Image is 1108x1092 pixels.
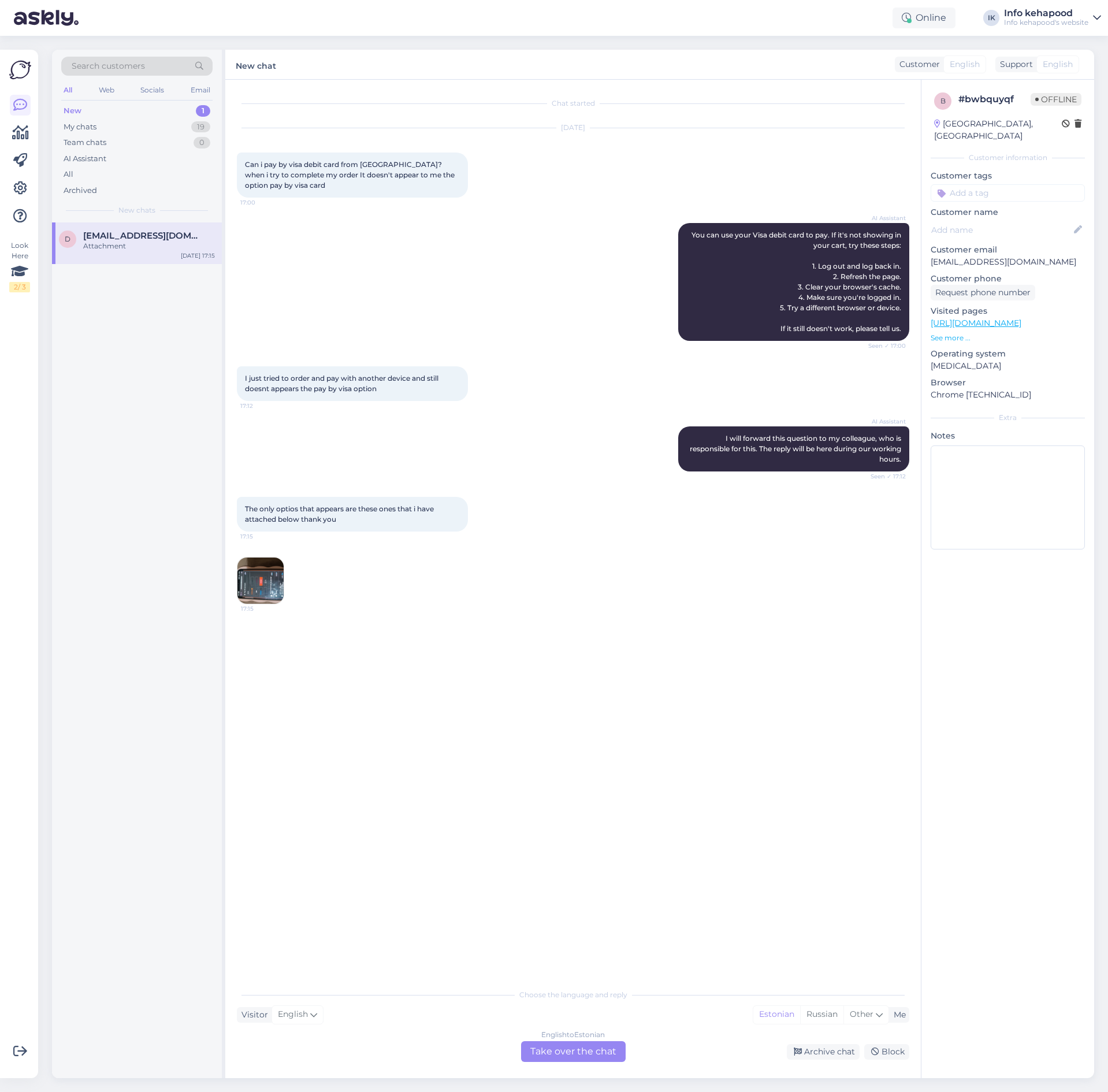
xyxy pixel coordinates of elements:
span: English [1043,58,1073,70]
div: Customer [895,58,940,70]
div: All [61,83,75,98]
p: Chrome [TECHNICAL_ID] [931,389,1085,401]
span: 17:12 [240,402,284,410]
p: Customer email [931,244,1085,256]
div: AI Assistant [64,153,106,165]
div: Support [995,58,1033,70]
span: Seen ✓ 17:12 [862,472,906,481]
span: I just tried to order and pay with another device and still doesnt appears the pay by visa option [245,374,440,393]
span: Seen ✓ 17:00 [862,341,906,350]
span: AI Assistant [862,214,906,222]
div: Block [864,1044,909,1060]
span: Other [850,1009,873,1019]
div: Estonian [753,1006,800,1023]
span: 17:00 [240,198,284,207]
div: Extra [931,413,1085,423]
span: b [940,96,946,105]
span: The only optios that appears are these ones that i have attached below thank you [245,504,436,523]
p: Browser [931,377,1085,389]
div: Attachment [83,241,215,251]
span: English [950,58,980,70]
div: 0 [194,137,210,148]
input: Add a tag [931,184,1085,202]
div: [DATE] 17:15 [181,251,215,260]
div: Web [96,83,117,98]
div: 2 / 3 [9,282,30,292]
div: English to Estonian [541,1030,605,1040]
span: English [278,1008,308,1021]
div: 1 [196,105,210,117]
div: My chats [64,121,96,133]
div: Visitor [237,1009,268,1021]
span: New chats [118,205,155,216]
span: dourou.xristina@yahoo.gr [83,231,203,241]
span: You can use your Visa debit card to pay. If it's not showing in your cart, try these steps: 1. Lo... [691,231,903,333]
div: Choose the language and reply [237,990,909,1000]
div: Look Here [9,240,30,292]
p: See more ... [931,333,1085,343]
span: AI Assistant [862,417,906,426]
span: Search customers [72,60,145,72]
div: All [64,169,73,180]
p: Operating system [931,348,1085,360]
div: Me [889,1009,906,1021]
div: Archive chat [787,1044,860,1060]
span: Offline [1031,93,1081,106]
img: Attachment [237,558,284,604]
img: Askly Logo [9,59,31,81]
div: Email [188,83,213,98]
div: [DATE] [237,122,909,133]
div: 19 [191,121,210,133]
div: Online [893,8,955,28]
p: [MEDICAL_DATA] [931,360,1085,372]
a: Info kehapoodInfo kehapood's website [1004,9,1101,27]
p: Customer name [931,206,1085,218]
p: Customer phone [931,273,1085,285]
a: [URL][DOMAIN_NAME] [931,318,1021,328]
div: IK [983,10,999,26]
span: Can i pay by visa debit card from [GEOGRAPHIC_DATA]?when i try to complete my order It doesn't ap... [245,160,456,190]
div: New [64,105,81,117]
p: Notes [931,430,1085,442]
div: Info kehapood [1004,9,1088,18]
span: d [65,235,70,243]
p: Visited pages [931,305,1085,317]
div: Customer information [931,153,1085,163]
p: Customer tags [931,170,1085,182]
div: Chat started [237,98,909,109]
label: New chat [236,57,276,72]
div: Info kehapood's website [1004,18,1088,27]
span: I will forward this question to my colleague, who is responsible for this. The reply will be here... [690,434,903,463]
div: Request phone number [931,285,1035,300]
p: [EMAIL_ADDRESS][DOMAIN_NAME] [931,256,1085,268]
div: Russian [800,1006,843,1023]
div: Socials [138,83,166,98]
span: 17:15 [240,532,284,541]
div: # bwbquyqf [958,92,1031,106]
div: Team chats [64,137,106,148]
div: Archived [64,185,97,196]
div: [GEOGRAPHIC_DATA], [GEOGRAPHIC_DATA] [934,118,1062,142]
input: Add name [931,224,1072,236]
span: 17:15 [241,604,284,613]
div: Take over the chat [521,1041,626,1062]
